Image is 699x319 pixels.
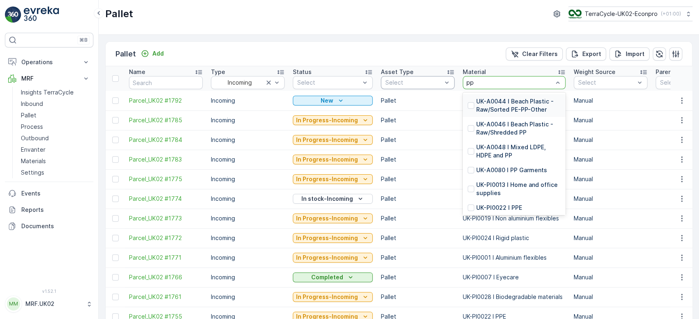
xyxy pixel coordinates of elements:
[21,111,36,119] p: Pallet
[574,97,647,105] p: Manual
[5,7,21,23] img: logo
[522,50,558,58] p: Clear Filters
[79,37,88,43] p: ⌘B
[129,136,203,144] a: Parcel_UK02 #1784
[381,234,455,242] p: Pallet
[609,47,649,61] button: Import
[21,189,90,198] p: Events
[296,234,358,242] p: In Progress-Incoming
[293,292,373,302] button: In Progress-Incoming
[211,136,285,144] p: Incoming
[138,49,167,58] button: Add
[18,155,93,167] a: Materials
[129,254,203,262] span: Parcel_UK02 #1771
[211,97,285,105] p: Incoming
[129,273,203,281] span: Parcel_UK02 #1766
[296,136,358,144] p: In Progress-Incoming
[296,175,358,183] p: In Progress-Incoming
[574,234,647,242] p: Manual
[574,273,647,281] p: Manual
[211,234,285,242] p: Incoming
[476,181,561,197] p: UK-PI0013 I Home and office supplies
[574,68,615,76] p: Weight Source
[381,254,455,262] p: Pallet
[5,54,93,70] button: Operations
[211,254,285,262] p: Incoming
[463,273,566,281] p: UK-PI0007 I Eyecare
[293,155,373,164] button: In Progress-Incoming
[211,116,285,124] p: Incoming
[21,146,45,154] p: Envanter
[381,293,455,301] p: Pallet
[18,167,93,178] a: Settings
[476,120,561,137] p: UK-A0046 I Beach Plastic - Raw/Shredded PP
[129,97,203,105] a: Parcel_UK02 #1792
[381,97,455,105] p: Pallet
[129,175,203,183] span: Parcel_UK02 #1775
[112,294,119,300] div: Toggle Row Selected
[296,254,358,262] p: In Progress-Incoming
[296,155,358,164] p: In Progress-Incoming
[211,155,285,164] p: Incoming
[574,175,647,183] p: Manual
[112,235,119,241] div: Toggle Row Selected
[129,116,203,124] span: Parcel_UK02 #1785
[463,234,566,242] p: UK-PI0024 I Rigid plastic
[574,195,647,203] p: Manual
[105,7,133,20] p: Pallet
[21,100,43,108] p: Inbound
[5,70,93,87] button: MRF
[321,97,333,105] p: New
[574,293,647,301] p: Manual
[18,87,93,98] a: Insights TerraCycle
[381,155,455,164] p: Pallet
[5,202,93,218] a: Reports
[381,214,455,222] p: Pallet
[18,121,93,133] a: Process
[476,97,561,114] p: UK-A0044 I Beach Plastic - Raw/Sorted PE-PP-Other
[112,274,119,281] div: Toggle Row Selected
[5,295,93,312] button: MMMRF.UK02
[21,222,90,230] p: Documents
[21,168,44,177] p: Settings
[211,273,285,281] p: Incoming
[506,47,563,61] button: Clear Filters
[115,48,136,60] p: Pallet
[129,76,203,89] input: Search
[211,293,285,301] p: Incoming
[112,156,119,163] div: Toggle Row Selected
[112,254,119,261] div: Toggle Row Selected
[568,9,581,18] img: terracycle_logo_wKaHoWT.png
[129,195,203,203] a: Parcel_UK02 #1774
[21,206,90,214] p: Reports
[129,293,203,301] span: Parcel_UK02 #1761
[296,293,358,301] p: In Progress-Incoming
[18,110,93,121] a: Pallet
[297,79,360,87] p: Select
[311,273,343,281] p: Completed
[301,195,353,203] p: In stock-Incoming
[129,234,203,242] a: Parcel_UK02 #1772
[296,116,358,124] p: In Progress-Incoming
[574,155,647,164] p: Manual
[293,115,373,125] button: In Progress-Incoming
[211,214,285,222] p: Incoming
[293,213,373,223] button: In Progress-Incoming
[21,123,43,131] p: Process
[463,214,566,222] p: UK-PI0019 I Non aluminium flexibles
[129,214,203,222] a: Parcel_UK02 #1773
[574,254,647,262] p: Manual
[293,253,373,263] button: In Progress-Incoming
[293,233,373,243] button: In Progress-Incoming
[112,195,119,202] div: Toggle Row Selected
[566,47,606,61] button: Export
[381,273,455,281] p: Pallet
[129,155,203,164] a: Parcel_UK02 #1783
[21,88,74,97] p: Insights TerraCycle
[574,136,647,144] p: Manual
[21,134,49,142] p: Outbound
